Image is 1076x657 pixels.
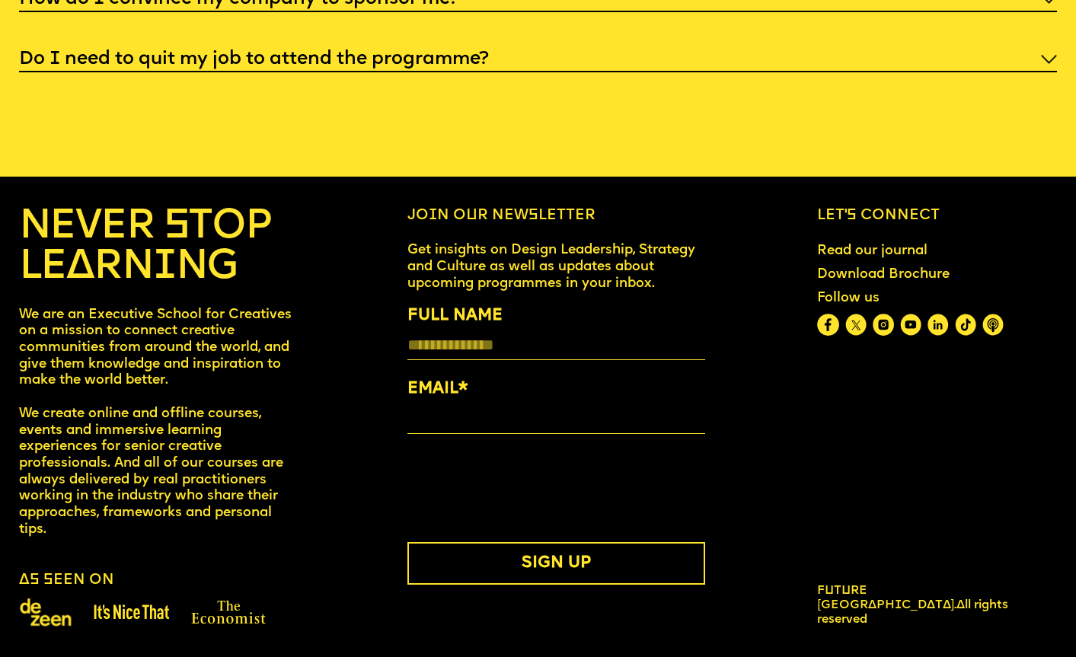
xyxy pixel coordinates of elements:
[407,207,706,225] h6: Join our newsletter
[407,242,706,292] p: Get insights on Design Leadership, Strategy and Culture as well as updates about upcoming program...
[19,207,295,289] h4: NEVER STOP LEARNING
[817,585,956,611] span: Future [GEOGRAPHIC_DATA].
[817,207,1057,225] h6: Let’s connect
[19,307,295,538] p: We are an Executive School for Creatives on a mission to connect creative communities from around...
[19,572,114,589] h6: As seen on
[810,236,936,267] a: Read our journal
[817,584,1011,627] div: All rights reserved
[407,542,706,585] button: SIGN UP
[19,52,489,67] h5: Do I need to quit my job to attend the programme?
[407,376,706,402] label: EMAIL
[407,461,639,520] iframe: reCAPTCHA
[817,290,1004,306] div: Follow us
[407,303,706,329] label: FULL NAME
[810,260,958,291] a: Download Brochure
